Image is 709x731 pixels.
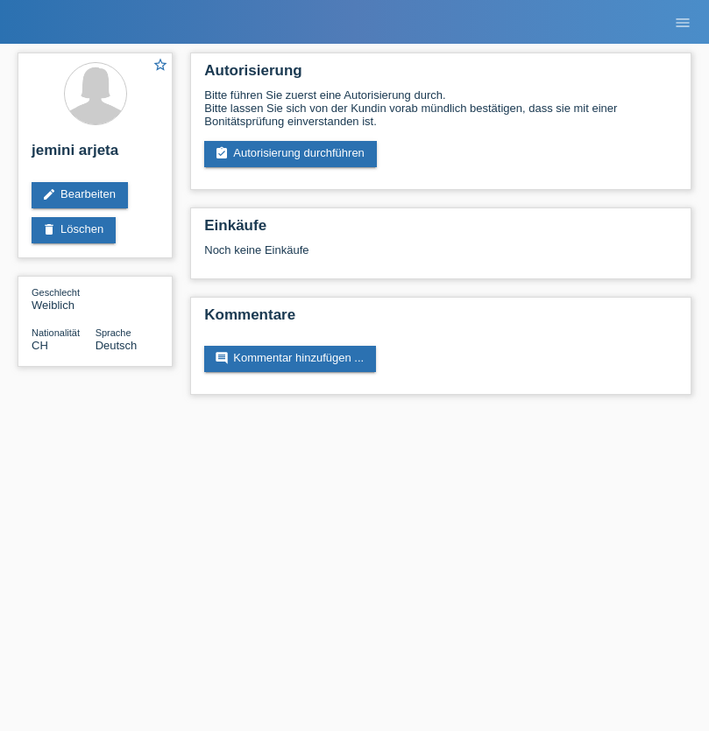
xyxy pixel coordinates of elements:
[42,187,56,201] i: edit
[96,339,138,352] span: Deutsch
[32,285,96,312] div: Weiblich
[42,222,56,236] i: delete
[665,17,700,27] a: menu
[204,88,677,128] div: Bitte führen Sie zuerst eine Autorisierung durch. Bitte lassen Sie sich von der Kundin vorab münd...
[32,339,48,352] span: Schweiz
[204,306,677,333] h2: Kommentare
[32,182,128,208] a: editBearbeiten
[32,327,80,338] span: Nationalität
[152,57,168,73] i: star_border
[32,217,116,243] a: deleteLöschen
[215,146,229,160] i: assignment_turned_in
[152,57,168,75] a: star_border
[215,351,229,365] i: comment
[204,217,677,243] h2: Einkäufe
[204,243,677,270] div: Noch keine Einkäufe
[204,62,677,88] h2: Autorisierung
[32,287,80,298] span: Geschlecht
[204,346,376,372] a: commentKommentar hinzufügen ...
[32,142,159,168] h2: jemini arjeta
[96,327,131,338] span: Sprache
[204,141,377,167] a: assignment_turned_inAutorisierung durchführen
[674,14,691,32] i: menu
